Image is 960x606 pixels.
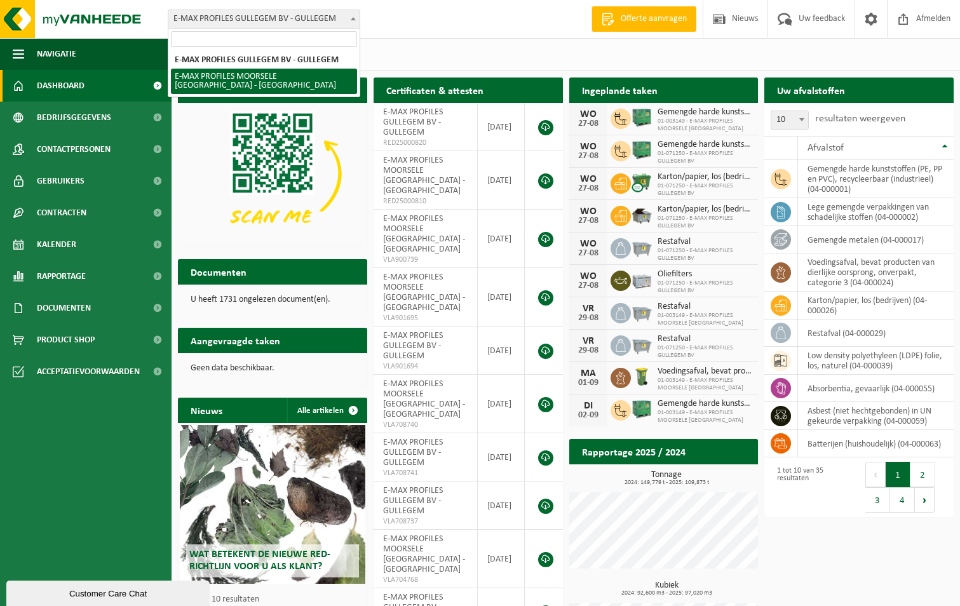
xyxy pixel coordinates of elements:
[663,464,757,489] a: Bekijk rapportage
[658,205,752,215] span: Karton/papier, los (bedrijven)
[569,439,698,464] h2: Rapportage 2025 / 2024
[631,172,652,193] img: WB-0660-CU
[658,302,752,312] span: Restafval
[478,481,525,530] td: [DATE]
[576,401,601,411] div: DI
[658,409,752,424] span: 01-003149 - E-MAX PROFILES MOORSELE [GEOGRAPHIC_DATA]
[576,249,601,258] div: 27-08
[383,196,468,206] span: RED25000810
[569,77,670,102] h2: Ingeplande taken
[576,336,601,346] div: VR
[383,534,465,574] span: E-MAX PROFILES MOORSELE [GEOGRAPHIC_DATA] - [GEOGRAPHIC_DATA]
[576,206,601,217] div: WO
[576,119,601,128] div: 27-08
[576,152,601,161] div: 27-08
[886,462,910,487] button: 1
[764,77,858,102] h2: Uw afvalstoffen
[798,160,954,198] td: gemengde harde kunststoffen (PE, PP en PVC), recycleerbaar (industrieel) (04-000001)
[658,312,752,327] span: 01-003149 - E-MAX PROFILES MOORSELE [GEOGRAPHIC_DATA]
[658,150,752,165] span: 01-071250 - E-MAX PROFILES GULLEGEM BV
[478,327,525,375] td: [DATE]
[287,398,366,423] a: Alle artikelen
[631,301,652,323] img: WB-2500-GAL-GY-01
[374,77,496,102] h2: Certificaten & attesten
[37,229,76,260] span: Kalender
[37,165,85,197] span: Gebruikers
[383,361,468,372] span: VLA901694
[37,102,111,133] span: Bedrijfsgegevens
[168,10,360,29] span: E-MAX PROFILES GULLEGEM BV - GULLEGEM
[865,462,886,487] button: Previous
[658,399,752,409] span: Gemengde harde kunststoffen (pe, pp en pvc), recycleerbaar (industrieel)
[383,255,468,265] span: VLA900739
[798,402,954,430] td: asbest (niet hechtgebonden) in UN gekeurde verpakking (04-000059)
[189,549,330,572] span: Wat betekent de nieuwe RED-richtlijn voor u als klant?
[798,375,954,402] td: absorbentia, gevaarlijk (04-000055)
[798,292,954,320] td: karton/papier, los (bedrijven) (04-000026)
[576,480,759,486] span: 2024: 149,779 t - 2025: 109,873 t
[478,268,525,327] td: [DATE]
[798,198,954,226] td: lege gemengde verpakkingen van schadelijke stoffen (04-000002)
[631,398,652,420] img: PB-HB-1400-HPE-GN-01
[658,269,752,279] span: Oliefilters
[180,425,365,584] a: Wat betekent de nieuwe RED-richtlijn voor u als klant?
[576,314,601,323] div: 29-08
[576,590,759,596] span: 2024: 92,600 m3 - 2025: 97,020 m3
[37,133,111,165] span: Contactpersonen
[658,107,752,118] span: Gemengde harde kunststoffen (pe, pp en pvc), recycleerbaar (industrieel)
[658,172,752,182] span: Karton/papier, los (bedrijven)
[631,269,652,290] img: PB-LB-0680-HPE-GY-11
[383,516,468,527] span: VLA708737
[478,433,525,481] td: [DATE]
[592,6,696,32] a: Offerte aanvragen
[658,279,752,295] span: 01-071250 - E-MAX PROFILES GULLEGEM BV
[658,377,752,392] span: 01-003149 - E-MAX PROFILES MOORSELE [GEOGRAPHIC_DATA]
[631,333,652,355] img: WB-2500-GAL-GY-01
[631,366,652,387] img: WB-0140-HPE-GN-50
[631,204,652,226] img: WB-5000-GAL-GY-01
[383,575,468,585] span: VLA704768
[910,462,935,487] button: 2
[771,461,853,514] div: 1 tot 10 van 35 resultaten
[576,271,601,281] div: WO
[383,313,468,323] span: VLA901695
[191,364,355,373] p: Geen data beschikbaar.
[618,13,690,25] span: Offerte aanvragen
[658,118,752,133] span: 01-003149 - E-MAX PROFILES MOORSELE [GEOGRAPHIC_DATA]
[37,292,91,324] span: Documenten
[6,578,212,606] iframe: chat widget
[890,487,915,513] button: 4
[815,114,905,124] label: resultaten weergeven
[478,103,525,151] td: [DATE]
[576,368,601,379] div: MA
[383,486,443,516] span: E-MAX PROFILES GULLEGEM BV - GULLEGEM
[178,103,367,245] img: Download de VHEPlus App
[383,138,468,148] span: RED25000820
[798,347,954,375] td: low density polyethyleen (LDPE) folie, los, naturel (04-000039)
[191,295,355,304] p: U heeft 1731 ongelezen document(en).
[171,52,357,69] li: E-MAX PROFILES GULLEGEM BV - GULLEGEM
[576,411,601,420] div: 02-09
[658,334,752,344] span: Restafval
[798,253,954,292] td: voedingsafval, bevat producten van dierlijke oorsprong, onverpakt, categorie 3 (04-000024)
[576,217,601,226] div: 27-08
[658,215,752,230] span: 01-071250 - E-MAX PROFILES GULLEGEM BV
[383,331,443,361] span: E-MAX PROFILES GULLEGEM BV - GULLEGEM
[478,375,525,433] td: [DATE]
[631,236,652,258] img: WB-2500-GAL-GY-01
[576,239,601,249] div: WO
[37,356,140,387] span: Acceptatievoorwaarden
[658,140,752,150] span: Gemengde harde kunststoffen (pe, pp en pvc), recycleerbaar (industrieel)
[478,151,525,210] td: [DATE]
[37,260,86,292] span: Rapportage
[631,107,652,128] img: PB-HB-1400-HPE-GN-01
[576,174,601,184] div: WO
[798,320,954,347] td: restafval (04-000029)
[658,237,752,247] span: Restafval
[37,324,95,356] span: Product Shop
[178,259,259,284] h2: Documenten
[478,530,525,588] td: [DATE]
[383,107,443,137] span: E-MAX PROFILES GULLEGEM BV - GULLEGEM
[383,156,465,196] span: E-MAX PROFILES MOORSELE [GEOGRAPHIC_DATA] - [GEOGRAPHIC_DATA]
[576,304,601,314] div: VR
